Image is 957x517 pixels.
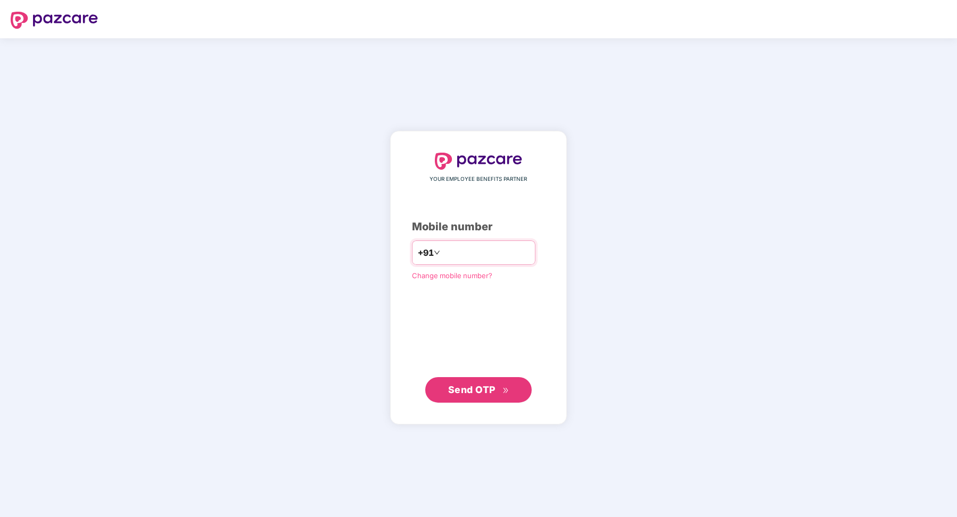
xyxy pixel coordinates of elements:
button: Send OTPdouble-right [425,377,532,403]
span: Send OTP [448,384,496,395]
span: double-right [502,387,509,394]
div: Mobile number [412,219,545,235]
span: YOUR EMPLOYEE BENEFITS PARTNER [430,175,527,184]
a: Change mobile number? [412,271,492,280]
span: down [434,249,440,256]
img: logo [435,153,522,170]
img: logo [11,12,98,29]
span: +91 [418,246,434,260]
